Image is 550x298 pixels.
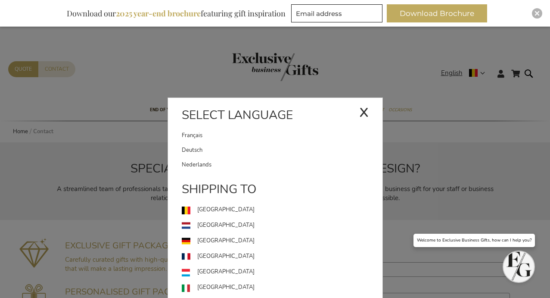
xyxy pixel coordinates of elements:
[168,107,382,128] div: Select language
[182,202,382,218] a: [GEOGRAPHIC_DATA]
[182,218,382,233] a: [GEOGRAPHIC_DATA]
[532,8,542,19] div: Close
[182,249,382,264] a: [GEOGRAPHIC_DATA]
[182,157,382,172] a: Nederlands
[182,128,359,143] a: Français
[182,233,382,249] a: [GEOGRAPHIC_DATA]
[291,4,382,22] input: Email address
[168,181,382,202] div: Shipping to
[182,280,382,295] a: [GEOGRAPHIC_DATA]
[182,264,382,280] a: [GEOGRAPHIC_DATA]
[182,143,382,157] a: Deutsch
[291,4,385,25] form: marketing offers and promotions
[534,11,540,16] img: Close
[63,4,289,22] div: Download our featuring gift inspiration
[116,8,201,19] b: 2025 year-end brochure
[387,4,487,22] button: Download Brochure
[359,98,369,124] div: x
